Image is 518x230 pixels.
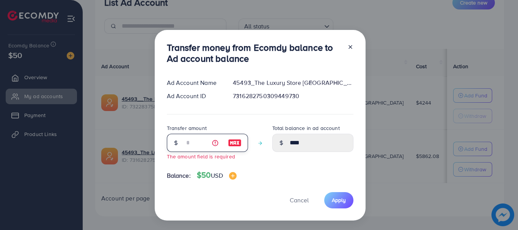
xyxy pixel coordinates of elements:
label: Transfer amount [167,124,207,132]
div: 7316282750309449730 [227,92,359,100]
img: image [229,172,237,180]
button: Apply [324,192,353,208]
h4: $50 [197,171,237,180]
div: Ad Account ID [161,92,227,100]
h3: Transfer money from Ecomdy balance to Ad account balance [167,42,341,64]
button: Cancel [280,192,318,208]
span: Balance: [167,171,191,180]
small: The amount field is required [167,153,235,160]
div: 45493_The Luxury Store [GEOGRAPHIC_DATA] [227,78,359,87]
span: USD [211,171,223,180]
div: Ad Account Name [161,78,227,87]
img: image [228,138,242,147]
span: Cancel [290,196,309,204]
span: Apply [332,196,346,204]
label: Total balance in ad account [272,124,340,132]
